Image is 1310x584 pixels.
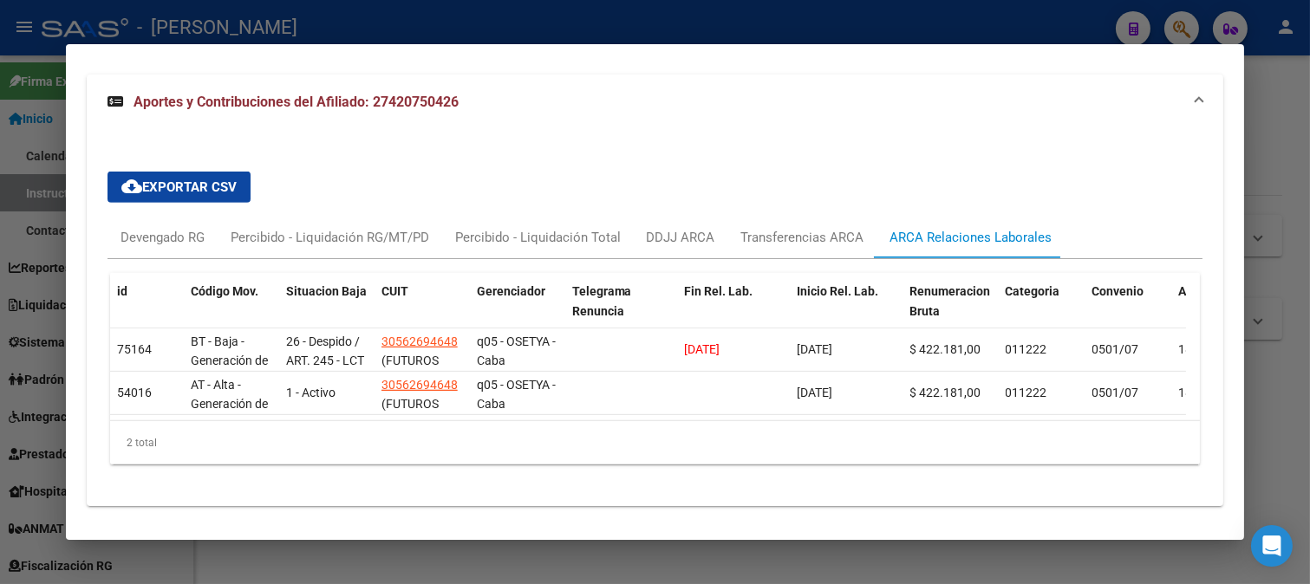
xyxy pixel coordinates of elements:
div: Aportes y Contribuciones del Afiliado: 27420750426 [87,130,1224,506]
div: 2 total [110,421,1201,464]
span: 011222 [1006,342,1047,356]
div: ARCA Relaciones Laborales [890,228,1053,247]
span: 181199 [1179,386,1221,399]
span: 1 - Activo [286,386,336,399]
div: Transferencias ARCA [741,228,864,247]
span: Telegrama Renuncia [572,284,632,318]
datatable-header-cell: CUIT [375,273,470,349]
span: [DATE] [798,386,833,399]
datatable-header-cell: Categoria [999,273,1085,349]
span: 011222 [1006,386,1047,399]
span: BT - Baja - Generación de Clave [191,334,268,388]
div: Devengado RG [121,228,205,247]
span: Código Mov. [191,284,258,298]
datatable-header-cell: Código Mov. [184,273,279,349]
span: Categoria [1006,284,1060,298]
span: Renumeracion Bruta [910,284,991,318]
span: 26 - Despido / ART. 245 - LCT [286,334,364,368]
span: 54016 [117,386,152,399]
datatable-header-cell: id [110,273,184,349]
div: Percibido - Liquidación RG/MT/PD [231,228,429,247]
span: 30562694648 [381,334,458,348]
span: 30562694648 [381,378,458,392]
span: id [117,284,127,298]
span: Convenio [1092,284,1144,298]
span: Inicio Rel. Lab. [798,284,879,298]
span: [DATE] [685,342,720,356]
span: Fin Rel. Lab. [685,284,753,298]
span: Situacion Baja [286,284,367,298]
span: $ 422.181,00 [910,386,981,399]
datatable-header-cell: Convenio [1085,273,1172,349]
span: Aportes y Contribuciones del Afiliado: 27420750426 [134,94,459,110]
span: Exportar CSV [121,179,237,195]
span: Actividad [1179,284,1231,298]
span: 0501/07 [1092,342,1139,356]
span: q05 - OSETYA - Caba [477,378,556,412]
span: 181199 [1179,342,1221,356]
datatable-header-cell: Telegrama Renuncia [565,273,678,349]
datatable-header-cell: Fin Rel. Lab. [678,273,791,349]
div: Percibido - Liquidación Total [455,228,621,247]
datatable-header-cell: Situacion Baja [279,273,375,349]
span: 0501/07 [1092,386,1139,399]
span: (FUTUROS SRL) [381,354,439,387]
span: Gerenciador [477,284,545,298]
span: (FUTUROS SRL) [381,397,439,431]
div: DDJJ ARCA [647,228,715,247]
span: [DATE] [798,342,833,356]
datatable-header-cell: Actividad [1172,273,1259,349]
span: $ 422.181,00 [910,342,981,356]
span: 75164 [117,342,152,356]
span: q05 - OSETYA - Caba [477,334,556,368]
datatable-header-cell: Inicio Rel. Lab. [791,273,903,349]
span: AT - Alta - Generación de clave [191,378,268,432]
datatable-header-cell: Renumeracion Bruta [903,273,999,349]
div: Open Intercom Messenger [1251,525,1293,567]
button: Exportar CSV [108,172,251,203]
mat-icon: cloud_download [121,176,142,197]
datatable-header-cell: Gerenciador [470,273,565,349]
span: CUIT [381,284,408,298]
mat-expansion-panel-header: Aportes y Contribuciones del Afiliado: 27420750426 [87,75,1224,130]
